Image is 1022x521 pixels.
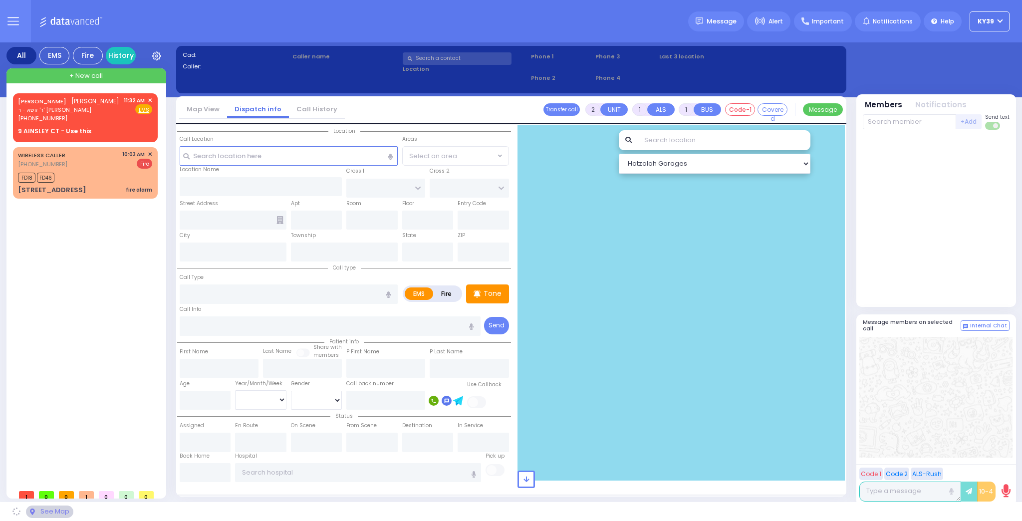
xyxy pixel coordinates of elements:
label: Turn off text [985,121,1001,131]
label: In Service [458,422,483,430]
label: Destination [402,422,432,430]
label: Cross 2 [430,167,450,175]
div: fire alarm [126,186,152,194]
span: Important [812,17,844,26]
span: Phone 2 [531,74,592,82]
label: From Scene [346,422,377,430]
label: First Name [180,348,208,356]
span: 10:03 AM [122,151,145,158]
label: En Route [235,422,258,430]
label: Last Name [263,347,291,355]
button: Code 1 [859,468,883,480]
label: EMS [405,287,434,300]
label: Use Callback [467,381,502,389]
label: P Last Name [430,348,463,356]
span: 1 [19,491,34,499]
label: Street Address [180,200,218,208]
span: 0 [119,491,134,499]
label: Call Type [180,273,204,281]
button: Code 2 [884,468,909,480]
span: Location [328,127,360,135]
label: P First Name [346,348,379,356]
label: Apt [291,200,300,208]
label: ZIP [458,232,465,240]
label: Pick up [486,452,505,460]
label: State [402,232,416,240]
span: FD46 [37,173,54,183]
a: History [106,47,136,64]
label: Cad: [183,51,289,59]
button: Members [865,99,902,111]
span: Alert [768,17,783,26]
span: Patient info [324,338,364,345]
label: Gender [291,380,310,388]
span: Other building occupants [276,216,283,224]
div: All [6,47,36,64]
u: EMS [139,106,149,114]
span: ✕ [148,150,152,159]
label: Floor [402,200,414,208]
div: [STREET_ADDRESS] [18,185,86,195]
input: Search a contact [403,52,511,65]
button: KY39 [970,11,1010,31]
a: Call History [289,104,345,114]
span: ✕ [148,96,152,105]
span: 0 [39,491,54,499]
button: ALS [647,103,675,116]
span: Phone 4 [595,74,656,82]
span: 1 [79,491,94,499]
label: Call Info [180,305,201,313]
label: Age [180,380,190,388]
label: Caller: [183,62,289,71]
input: Search location here [180,146,398,165]
span: [PHONE_NUMBER] [18,114,67,122]
span: Send text [985,113,1010,121]
span: Message [707,16,737,26]
a: [PERSON_NAME] [18,97,66,105]
span: [PHONE_NUMBER] [18,160,67,168]
a: Map View [179,104,227,114]
span: Internal Chat [970,322,1007,329]
a: Dispatch info [227,104,289,114]
label: Last 3 location [659,52,750,61]
input: Search location [638,130,810,150]
span: Phone 3 [595,52,656,61]
label: Room [346,200,361,208]
span: members [313,351,339,359]
span: + New call [69,71,103,81]
img: message.svg [696,17,703,25]
label: Assigned [180,422,204,430]
span: Select an area [409,151,457,161]
label: Hospital [235,452,257,460]
span: 0 [59,491,74,499]
label: Location Name [180,166,219,174]
span: [PERSON_NAME] [71,97,119,105]
button: Transfer call [543,103,580,116]
img: Logo [39,15,106,27]
span: 0 [99,491,114,499]
div: Year/Month/Week/Day [235,380,286,388]
button: Send [484,317,509,334]
label: Location [403,65,528,73]
label: On Scene [291,422,315,430]
h5: Message members on selected call [863,319,961,332]
button: Notifications [915,99,967,111]
label: Entry Code [458,200,486,208]
div: Fire [73,47,103,64]
span: KY39 [978,17,994,26]
label: Back Home [180,452,210,460]
button: Code-1 [725,103,755,116]
div: See map [26,506,73,518]
span: Call type [328,264,361,271]
label: Areas [402,135,417,143]
u: 9 AINSLEY CT - Use this [18,127,91,135]
span: 0 [139,491,154,499]
button: UNIT [600,103,628,116]
label: Township [291,232,316,240]
span: 11:32 AM [124,97,145,104]
label: Call Location [180,135,214,143]
button: Covered [758,103,787,116]
span: ר' זושא - ר' [PERSON_NAME] [18,106,119,114]
button: ALS-Rush [911,468,943,480]
label: Cross 1 [346,167,364,175]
